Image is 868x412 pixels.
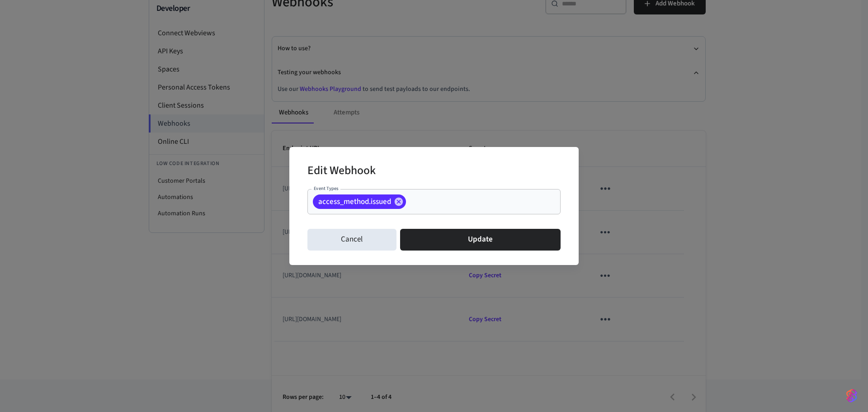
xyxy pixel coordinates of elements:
[400,229,561,251] button: Update
[307,158,376,185] h2: Edit Webhook
[307,229,396,251] button: Cancel
[846,388,857,403] img: SeamLogoGradient.69752ec5.svg
[313,197,396,206] span: access_method.issued
[314,185,339,192] label: Event Types
[313,194,406,209] div: access_method.issued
